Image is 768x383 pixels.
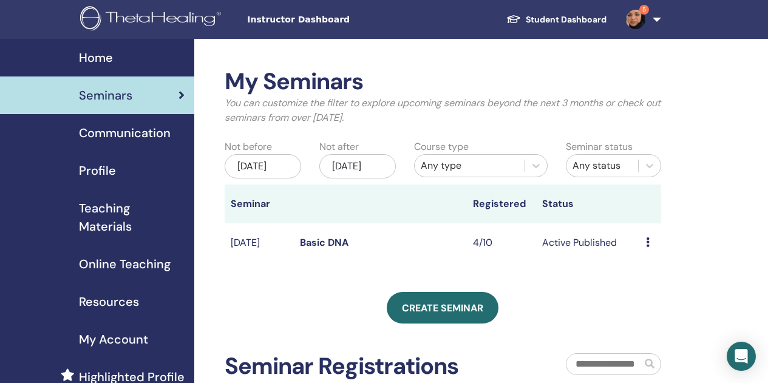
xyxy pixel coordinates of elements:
span: Create seminar [402,302,483,314]
img: graduation-cap-white.svg [506,14,521,24]
div: Open Intercom Messenger [727,342,756,371]
a: Create seminar [387,292,498,324]
td: Active Published [536,223,640,263]
span: Profile [79,161,116,180]
img: default.jpg [626,10,645,29]
h2: My Seminars [225,68,661,96]
h2: Seminar Registrations [225,353,458,381]
th: Status [536,185,640,223]
span: Home [79,49,113,67]
div: [DATE] [225,154,301,178]
a: Basic DNA [300,236,348,249]
label: Not before [225,140,272,154]
span: Teaching Materials [79,199,185,236]
td: 4/10 [467,223,536,263]
p: You can customize the filter to explore upcoming seminars beyond the next 3 months or check out s... [225,96,661,125]
span: My Account [79,330,148,348]
td: [DATE] [225,223,294,263]
div: Any status [573,158,632,173]
span: Resources [79,293,139,311]
label: Course type [414,140,469,154]
div: [DATE] [319,154,396,178]
img: logo.png [80,6,225,33]
span: Instructor Dashboard [247,13,429,26]
a: Student Dashboard [497,8,616,31]
span: 5 [639,5,649,15]
div: Any type [421,158,518,173]
span: Communication [79,124,171,142]
span: Seminars [79,86,132,104]
th: Registered [467,185,536,223]
th: Seminar [225,185,294,223]
label: Not after [319,140,359,154]
span: Online Teaching [79,255,171,273]
label: Seminar status [566,140,633,154]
